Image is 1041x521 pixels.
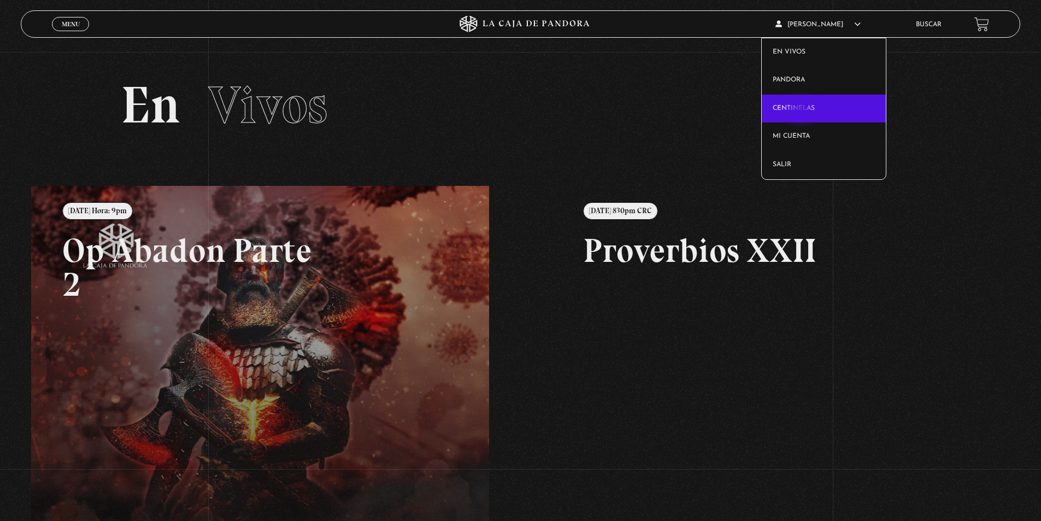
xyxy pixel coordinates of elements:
[762,95,886,123] a: Centinelas
[916,21,942,28] a: Buscar
[762,66,886,95] a: Pandora
[762,38,886,67] a: En vivos
[775,21,861,28] span: [PERSON_NAME]
[62,21,80,27] span: Menu
[121,79,920,131] h2: En
[762,151,886,179] a: Salir
[974,17,989,32] a: View your shopping cart
[208,74,327,136] span: Vivos
[58,30,84,38] span: Cerrar
[762,122,886,151] a: Mi cuenta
